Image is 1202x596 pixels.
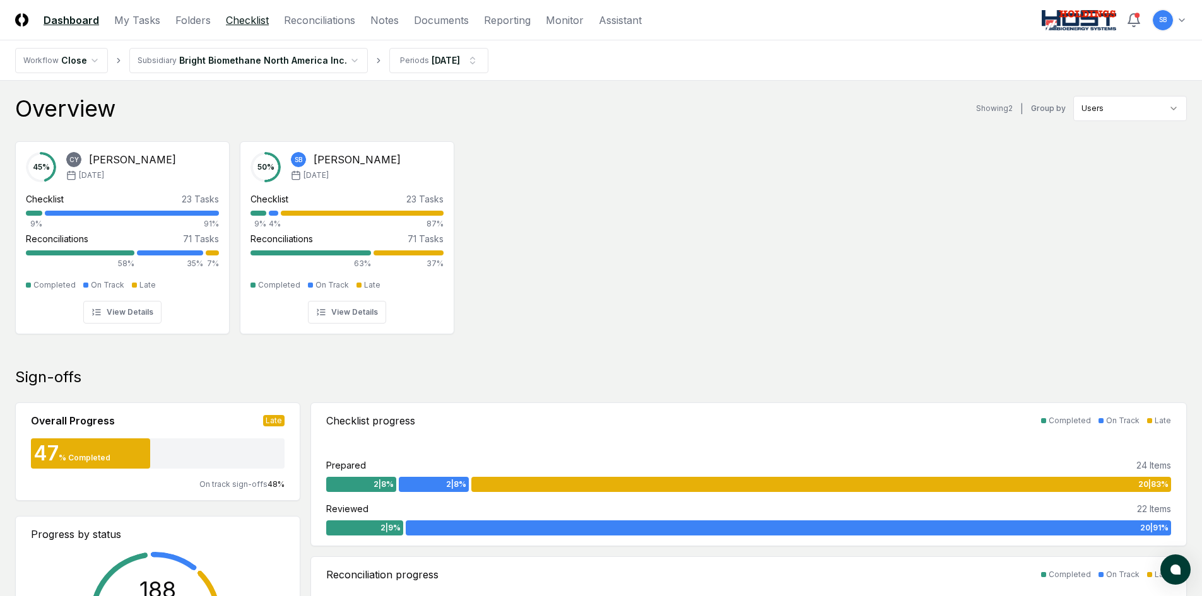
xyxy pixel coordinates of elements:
div: Checklist progress [326,413,415,428]
div: 87% [281,218,444,230]
a: Monitor [546,13,584,28]
span: On track sign-offs [199,479,268,489]
div: On Track [315,279,349,291]
div: Checklist [26,192,64,206]
a: 45%CY[PERSON_NAME][DATE]Checklist23 Tasks9%91%Reconciliations71 Tasks58%35%7%CompletedOn TrackLat... [15,131,230,334]
div: Overall Progress [31,413,115,428]
div: 9% [250,218,266,230]
div: Reconciliation progress [326,567,439,582]
div: 23 Tasks [406,192,444,206]
span: 48 % [268,479,285,489]
div: 58% [26,258,134,269]
div: Completed [33,279,76,291]
a: Notes [370,13,399,28]
div: Completed [258,279,300,291]
img: Host NA Holdings logo [1042,10,1117,30]
div: 22 Items [1137,502,1171,515]
div: Subsidiary [138,55,177,66]
a: Folders [175,13,211,28]
div: 63% [250,258,371,269]
div: On Track [91,279,124,291]
span: 2 | 8 % [374,479,394,490]
div: Showing 2 [976,103,1013,114]
a: Reporting [484,13,531,28]
div: Late [263,415,285,426]
a: My Tasks [114,13,160,28]
div: | [1020,102,1023,115]
div: Progress by status [31,527,285,542]
div: 71 Tasks [183,232,219,245]
span: SB [295,155,302,165]
a: Checklist [226,13,269,28]
div: 24 Items [1136,459,1171,472]
div: On Track [1106,569,1140,580]
div: [PERSON_NAME] [89,152,176,167]
div: Late [1155,415,1171,426]
div: 35% [137,258,203,269]
a: Dashboard [44,13,99,28]
span: 2 | 8 % [446,479,466,490]
a: 50%SB[PERSON_NAME][DATE]Checklist23 Tasks9%4%87%Reconciliations71 Tasks63%37%CompletedOn TrackLat... [240,131,454,334]
div: 23 Tasks [182,192,219,206]
div: [DATE] [432,54,460,67]
div: Periods [400,55,429,66]
button: Periods[DATE] [389,48,488,73]
a: Reconciliations [284,13,355,28]
a: Checklist progressCompletedOn TrackLatePrepared24 Items2|8%2|8%20|83%Reviewed22 Items2|9%20|91% [310,402,1187,546]
img: Logo [15,13,28,26]
div: Completed [1049,569,1091,580]
div: % Completed [59,452,110,464]
div: On Track [1106,415,1140,426]
div: Late [1155,569,1171,580]
div: [PERSON_NAME] [314,152,401,167]
div: 7% [206,258,219,269]
span: CY [69,155,79,165]
div: Overview [15,96,115,121]
div: Reconciliations [250,232,313,245]
span: 20 | 91 % [1140,522,1169,534]
div: Late [364,279,380,291]
div: 47 [31,443,59,464]
div: 4% [269,218,278,230]
button: atlas-launcher [1160,554,1191,585]
label: Group by [1031,105,1066,112]
div: 9% [26,218,42,230]
button: View Details [308,301,386,324]
div: 91% [45,218,219,230]
nav: breadcrumb [15,48,488,73]
div: 71 Tasks [408,232,444,245]
span: [DATE] [79,170,104,181]
span: 20 | 83 % [1138,479,1169,490]
div: Late [139,279,156,291]
a: Assistant [599,13,642,28]
div: Workflow [23,55,59,66]
span: 2 | 9 % [380,522,401,534]
button: View Details [83,301,162,324]
a: Documents [414,13,469,28]
div: Reviewed [326,502,368,515]
div: Prepared [326,459,366,472]
div: Completed [1049,415,1091,426]
span: SB [1159,15,1167,25]
span: [DATE] [303,170,329,181]
div: Checklist [250,192,288,206]
div: 37% [374,258,444,269]
button: SB [1152,9,1174,32]
div: Sign-offs [15,367,1187,387]
div: Reconciliations [26,232,88,245]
